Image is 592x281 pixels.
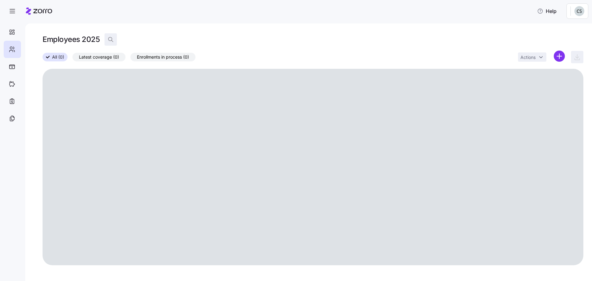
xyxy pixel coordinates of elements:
[520,55,536,60] span: Actions
[518,52,546,62] button: Actions
[537,7,557,15] span: Help
[79,53,119,61] span: Latest coverage (0)
[532,5,561,17] button: Help
[52,53,64,61] span: All (0)
[574,6,584,16] img: 2df6d97b4bcaa7f1b4a2ee07b0c0b24b
[137,53,189,61] span: Enrollments in process (0)
[43,35,100,44] h1: Employees 2025
[554,51,565,62] svg: add icon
